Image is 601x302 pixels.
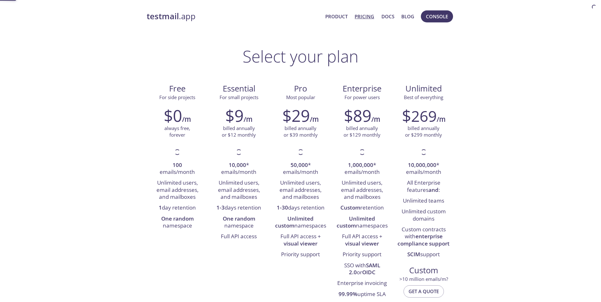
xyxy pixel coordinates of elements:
[164,125,190,139] p: always free, forever
[147,11,321,22] a: testmail.app
[355,12,374,21] a: Pricing
[398,196,450,206] li: Unlimited teams
[152,83,203,94] span: Free
[225,106,244,125] h2: $9
[284,240,317,247] strong: visual viewer
[339,290,357,298] strong: 99.99%
[161,215,194,222] strong: One random
[402,106,437,125] h2: $
[336,160,388,178] li: * emails/month
[426,12,448,21] span: Console
[274,203,327,213] li: days retention
[274,231,327,249] li: Full API access +
[151,160,203,178] li: emails/month
[401,12,414,21] a: Blog
[336,278,388,289] li: Enterprise invoicing
[405,83,442,94] span: Unlimited
[274,178,327,203] li: Unlimited users, email addresses, and mailboxes
[371,114,380,125] h6: /m
[399,276,448,282] span: > 10 million emails/m?
[216,204,225,211] strong: 1-3
[284,125,318,139] p: billed annually or $39 monthly
[428,186,439,193] strong: and
[398,224,450,249] li: Custom contracts with
[213,160,265,178] li: * emails/month
[213,83,265,94] span: Essential
[344,106,371,125] h2: $89
[229,161,246,169] strong: 10,000
[336,83,388,94] span: Enterprise
[408,161,436,169] strong: 10,000,000
[147,11,179,22] strong: testmail
[398,265,449,276] span: Custom
[151,214,203,232] li: namespace
[409,287,439,295] span: Get a quote
[336,249,388,260] li: Priority support
[348,161,373,169] strong: 1,000,000
[398,206,450,224] li: Unlimited custom domains
[398,160,450,178] li: * emails/month
[336,260,388,278] li: SSO with or
[349,262,380,276] strong: SAML 2.0
[345,240,379,247] strong: visual viewer
[159,204,162,211] strong: 1
[437,114,445,125] h6: /m
[336,203,388,213] li: retention
[336,178,388,203] li: Unlimited users, email addresses, and mailboxes
[398,233,450,247] strong: enterprise compliance support
[275,83,326,94] span: Pro
[213,203,265,213] li: days retention
[411,106,437,126] span: 269
[421,10,453,22] button: Console
[151,178,203,203] li: Unlimited users, email addresses, and mailboxes
[362,269,375,276] strong: OIDC
[404,94,443,100] span: Best of everything
[164,106,182,125] h2: $0
[381,12,394,21] a: Docs
[345,94,380,100] span: For power users
[213,178,265,203] li: Unlimited users, email addresses, and mailboxes
[340,204,360,211] strong: Custom
[407,251,420,258] strong: SCIM
[182,114,191,125] h6: /m
[243,47,358,66] h1: Select your plan
[151,203,203,213] li: day retention
[344,125,380,139] p: billed annually or $129 monthly
[223,215,255,222] strong: One random
[274,249,327,260] li: Priority support
[222,125,256,139] p: billed annually or $12 monthly
[404,285,444,297] button: Get a quote
[337,215,375,229] strong: Unlimited custom
[336,289,388,300] li: uptime SLA
[336,214,388,232] li: namespaces
[173,161,182,169] strong: 100
[405,125,442,139] p: billed annually or $299 monthly
[159,94,195,100] span: For side projects
[286,94,315,100] span: Most popular
[291,161,308,169] strong: 50,000
[213,214,265,232] li: namespace
[310,114,319,125] h6: /m
[398,178,450,196] li: All Enterprise features :
[244,114,252,125] h6: /m
[220,94,258,100] span: For small projects
[398,249,450,260] li: support
[336,231,388,249] li: Full API access +
[275,215,314,229] strong: Unlimited custom
[277,204,288,211] strong: 1-30
[274,214,327,232] li: namespaces
[325,12,348,21] a: Product
[213,231,265,242] li: Full API access
[282,106,310,125] h2: $29
[274,160,327,178] li: * emails/month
